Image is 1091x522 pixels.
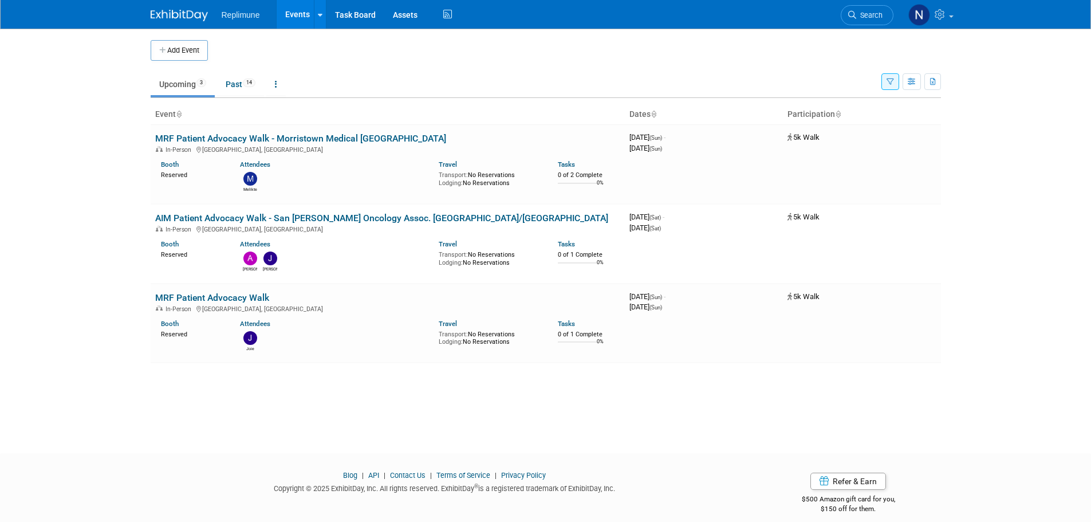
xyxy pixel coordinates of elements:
div: [GEOGRAPHIC_DATA], [GEOGRAPHIC_DATA] [155,224,620,233]
div: alex young [243,265,257,272]
a: Travel [439,320,457,328]
span: [DATE] [629,144,662,152]
a: Blog [343,471,357,480]
div: Reserved [161,328,223,339]
button: Add Event [151,40,208,61]
div: [GEOGRAPHIC_DATA], [GEOGRAPHIC_DATA] [155,304,620,313]
span: Lodging: [439,179,463,187]
span: Transport: [439,331,468,338]
a: Travel [439,240,457,248]
a: Travel [439,160,457,168]
a: Booth [161,240,179,248]
a: Privacy Policy [501,471,546,480]
div: $150 off for them. [756,504,941,514]
a: Tasks [558,240,575,248]
img: ExhibitDay [151,10,208,21]
span: Lodging: [439,259,463,266]
div: No Reservations No Reservations [439,328,541,346]
div: Jeannie Hou [263,265,277,272]
div: [GEOGRAPHIC_DATA], [GEOGRAPHIC_DATA] [155,144,620,154]
span: | [359,471,367,480]
img: In-Person Event [156,226,163,231]
a: AIM Patient Advocacy Walk - San [PERSON_NAME] Oncology Assoc. [GEOGRAPHIC_DATA]/[GEOGRAPHIC_DATA] [155,213,608,223]
img: Nicole Schaeffner [908,4,930,26]
div: 0 of 2 Complete [558,171,620,179]
a: Tasks [558,320,575,328]
td: 0% [597,260,604,275]
span: (Sat) [649,225,661,231]
div: No Reservations No Reservations [439,169,541,187]
a: Terms of Service [436,471,490,480]
span: [DATE] [629,292,665,301]
span: (Sun) [649,304,662,311]
span: (Sun) [649,146,662,152]
sup: ® [474,483,478,489]
a: MRF Patient Advocacy Walk [155,292,269,303]
span: Replimune [222,10,260,19]
a: Contact Us [390,471,426,480]
a: MRF Patient Advocacy Walk - Morristown Medical [GEOGRAPHIC_DATA] [155,133,446,144]
span: In-Person [166,226,195,233]
a: Booth [161,160,179,168]
a: API [368,471,379,480]
a: Past14 [217,73,264,95]
span: 3 [196,79,206,87]
div: Joie Bernard [243,345,257,352]
span: (Sat) [649,214,661,221]
span: In-Person [166,146,195,154]
a: Booth [161,320,179,328]
span: - [664,292,665,301]
span: In-Person [166,305,195,313]
a: Search [841,5,893,25]
span: Transport: [439,171,468,179]
div: Reserved [161,169,223,179]
span: - [664,133,665,142]
span: [DATE] [629,223,661,232]
span: | [381,471,388,480]
a: Sort by Participation Type [835,109,841,119]
span: 5k Walk [787,292,820,301]
th: Event [151,105,625,124]
span: (Sun) [649,294,662,300]
span: - [663,213,664,221]
div: Reserved [161,249,223,259]
img: Melikte Yohannes [243,172,257,186]
th: Dates [625,105,783,124]
td: 0% [597,339,604,354]
span: 5k Walk [787,133,820,142]
a: Refer & Earn [810,473,886,490]
span: 14 [243,79,255,87]
span: | [492,471,499,480]
div: $500 Amazon gift card for you, [756,487,941,513]
img: Joie Bernard [243,331,257,345]
a: Attendees [240,240,270,248]
img: alex young [243,252,257,265]
div: 0 of 1 Complete [558,251,620,259]
a: Tasks [558,160,575,168]
span: 5k Walk [787,213,820,221]
img: In-Person Event [156,146,163,152]
a: Attendees [240,160,270,168]
td: 0% [597,180,604,195]
span: Lodging: [439,338,463,346]
a: Upcoming3 [151,73,215,95]
div: No Reservations No Reservations [439,249,541,266]
img: Jeannie Hou [263,252,277,265]
a: Sort by Event Name [176,109,182,119]
span: [DATE] [629,133,665,142]
a: Sort by Start Date [651,109,656,119]
img: In-Person Event [156,305,163,311]
span: Search [856,11,883,19]
span: (Sun) [649,135,662,141]
div: Melikte Yohannes [243,186,257,193]
th: Participation [783,105,941,124]
span: | [427,471,435,480]
span: [DATE] [629,213,664,221]
div: 0 of 1 Complete [558,331,620,339]
a: Attendees [240,320,270,328]
div: Copyright © 2025 ExhibitDay, Inc. All rights reserved. ExhibitDay is a registered trademark of Ex... [151,481,739,494]
span: Transport: [439,251,468,258]
span: [DATE] [629,303,662,311]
